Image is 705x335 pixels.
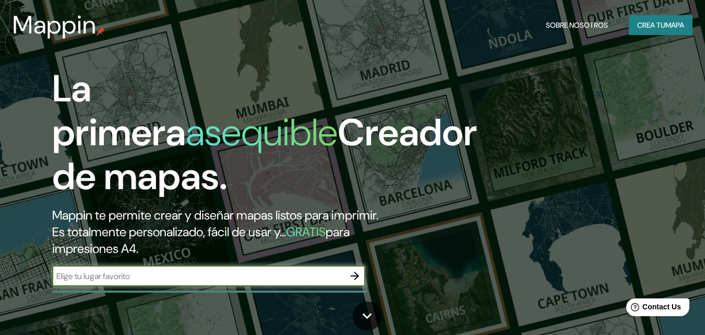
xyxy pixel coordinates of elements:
font: para impresiones A4. [52,224,350,257]
font: Mappin [13,8,97,41]
img: pin de mapeo [97,27,105,36]
font: Crea tu [637,20,665,30]
font: Sobre nosotros [546,20,608,30]
font: La primera [52,64,186,157]
font: Mappin te permite crear y diseñar mapas listos para imprimir. [52,207,378,223]
font: mapa [665,20,684,30]
font: asequible [186,108,338,157]
font: GRATIS [286,224,326,240]
iframe: Help widget launcher [612,294,694,324]
input: Elige tu lugar favorito [52,270,344,282]
button: Crea tumapa [629,15,692,35]
button: Sobre nosotros [542,15,612,35]
font: Creador de mapas. [52,108,477,201]
font: Es totalmente personalizado, fácil de usar y... [52,224,286,240]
